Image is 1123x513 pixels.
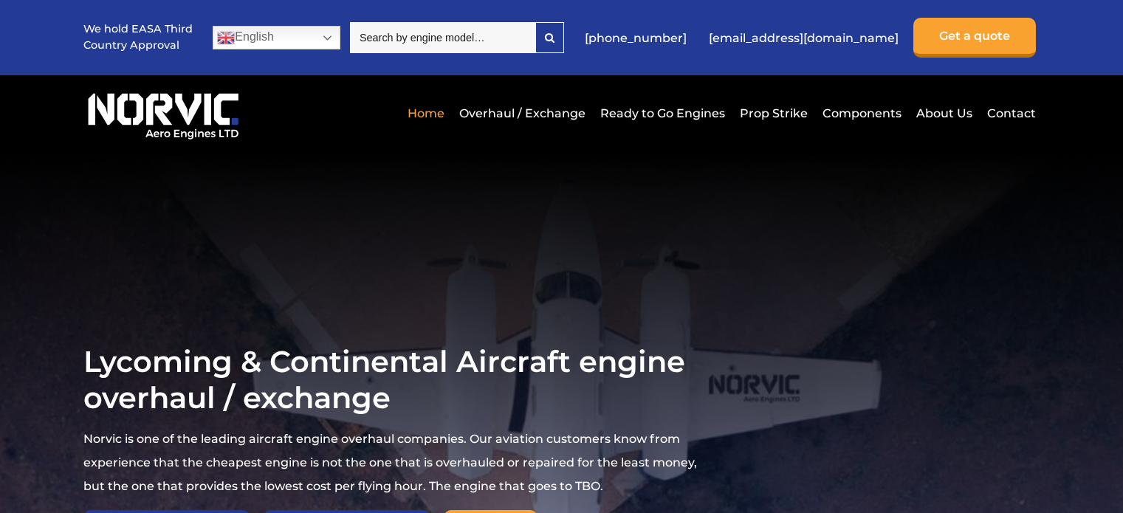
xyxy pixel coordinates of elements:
[83,343,704,416] h1: Lycoming & Continental Aircraft engine overhaul / exchange
[736,95,811,131] a: Prop Strike
[913,18,1036,58] a: Get a quote
[701,20,906,56] a: [EMAIL_ADDRESS][DOMAIN_NAME]
[350,22,535,53] input: Search by engine model…
[597,95,729,131] a: Ready to Go Engines
[213,26,340,49] a: English
[913,95,976,131] a: About Us
[83,21,194,53] p: We hold EASA Third Country Approval
[217,29,235,47] img: en
[404,95,448,131] a: Home
[83,427,704,498] p: Norvic is one of the leading aircraft engine overhaul companies. Our aviation customers know from...
[819,95,905,131] a: Components
[577,20,694,56] a: [PHONE_NUMBER]
[456,95,589,131] a: Overhaul / Exchange
[83,86,243,140] img: Norvic Aero Engines logo
[983,95,1036,131] a: Contact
